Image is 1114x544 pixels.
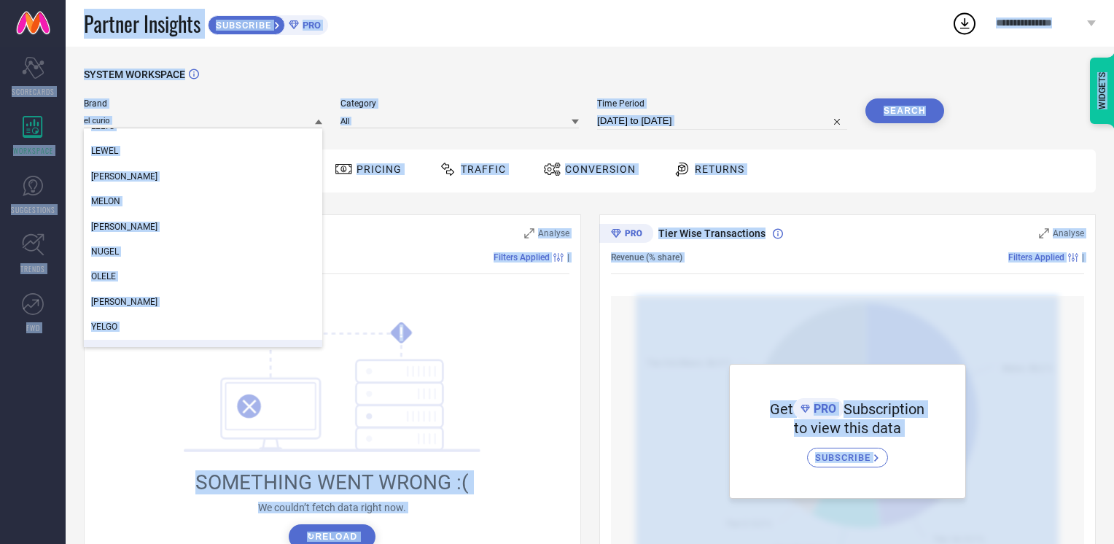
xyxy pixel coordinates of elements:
span: FWD [26,322,40,333]
a: SUBSCRIBEPRO [208,12,328,35]
span: NUGEL [91,246,119,257]
span: Get [770,400,793,418]
input: Select time period [597,112,847,130]
span: Partner Insights [84,9,200,39]
div: OLELE [84,264,322,289]
span: YELGO [91,322,117,332]
span: SYSTEM WORKSPACE [84,69,185,80]
div: MABEL [84,164,322,189]
tspan: ! [400,325,403,341]
span: Filters Applied [1008,252,1064,263]
span: Tier Wise Transactions [658,228,766,239]
span: [PERSON_NAME] [91,297,157,307]
span: Conversion [565,163,636,175]
span: SCORECARDS [12,86,55,97]
button: Search [865,98,944,123]
span: Filters Applied [494,252,550,263]
span: to view this data [794,419,901,437]
span: Subscription [844,400,924,418]
span: Brand [84,98,322,109]
span: SOMETHING WENT WRONG :( [195,470,469,494]
span: Time Period [597,98,847,109]
div: YELGO [84,314,322,339]
div: ZELEN [84,340,322,365]
span: Analyse [538,228,569,238]
span: Analyse [1053,228,1084,238]
span: SUGGESTIONS [11,204,55,215]
span: LEWEL [91,146,118,156]
span: SUBSCRIBE [815,452,874,463]
span: WORKSPACE [13,145,53,156]
span: TRENDS [20,263,45,274]
svg: Zoom [1039,228,1049,238]
div: VELOZ [84,290,322,314]
span: SUBSCRIBE [209,20,275,31]
span: Revenue (% share) [611,252,682,263]
div: LEWEL [84,139,322,163]
div: Open download list [951,10,978,36]
span: Category [340,98,579,109]
span: PRO [810,402,836,416]
span: We couldn’t fetch data right now. [258,502,406,513]
span: [PERSON_NAME] [91,222,157,232]
span: PRO [299,20,321,31]
span: Traffic [461,163,506,175]
span: Returns [695,163,744,175]
span: | [567,252,569,263]
div: NEELS [84,214,322,239]
div: Premium [599,224,653,246]
div: MELON [84,189,322,214]
span: [PERSON_NAME] [91,171,157,182]
span: Pricing [357,163,402,175]
svg: Zoom [524,228,534,238]
span: OLELE [91,271,116,281]
span: | [1082,252,1084,263]
span: MELON [91,196,120,206]
span: [PERSON_NAME] [91,347,157,357]
a: SUBSCRIBE [807,437,888,467]
div: NUGEL [84,239,322,264]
